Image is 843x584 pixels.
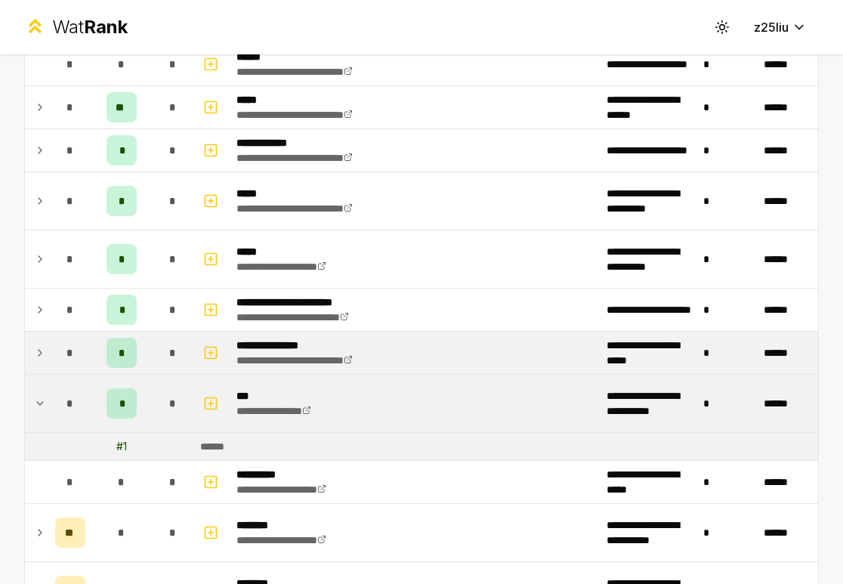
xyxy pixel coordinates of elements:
[742,14,819,41] button: z25liu
[84,16,128,38] span: Rank
[116,439,127,454] div: # 1
[754,18,789,36] span: z25liu
[52,15,128,39] div: Wat
[24,15,128,39] a: WatRank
